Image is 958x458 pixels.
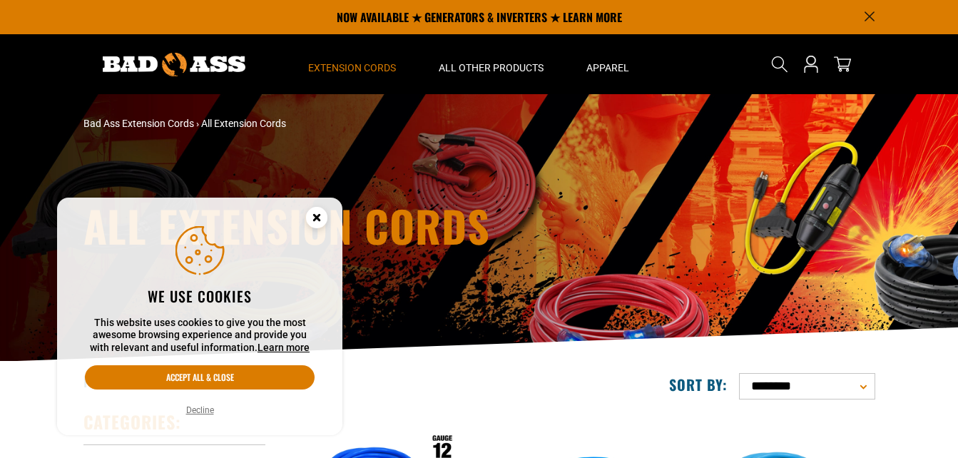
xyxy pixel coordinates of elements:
h1: All Extension Cords [83,204,604,247]
aside: Cookie Consent [57,198,342,436]
span: Extension Cords [308,61,396,74]
span: Apparel [586,61,629,74]
summary: Apparel [565,34,651,94]
label: Sort by: [669,375,728,394]
span: All Other Products [439,61,544,74]
summary: All Other Products [417,34,565,94]
button: Accept all & close [85,365,315,390]
summary: Extension Cords [287,34,417,94]
img: Bad Ass Extension Cords [103,53,245,76]
nav: breadcrumbs [83,116,604,131]
span: All Extension Cords [201,118,286,129]
p: This website uses cookies to give you the most awesome browsing experience and provide you with r... [85,317,315,355]
summary: Search [768,53,791,76]
span: › [196,118,199,129]
button: Decline [182,403,218,417]
a: Learn more [258,342,310,353]
h2: We use cookies [85,287,315,305]
a: Bad Ass Extension Cords [83,118,194,129]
